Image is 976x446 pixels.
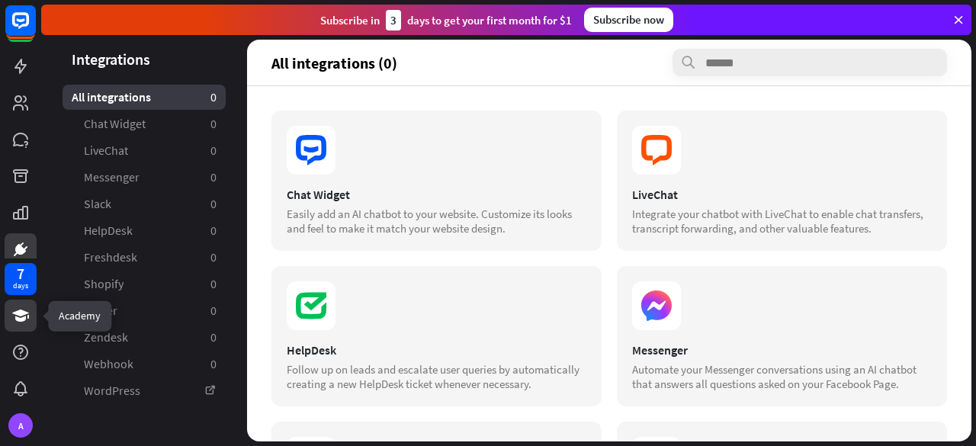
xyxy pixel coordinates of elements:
[63,191,226,217] a: Slack 0
[72,89,151,105] span: All integrations
[210,223,217,239] aside: 0
[13,281,28,291] div: days
[287,362,586,391] div: Follow up on leads and escalate user queries by automatically creating a new HelpDesk ticket when...
[84,196,111,212] span: Slack
[210,169,217,185] aside: 0
[84,169,140,185] span: Messenger
[41,49,247,69] header: Integrations
[63,165,226,190] a: Messenger 0
[584,8,673,32] div: Subscribe now
[386,10,401,30] div: 3
[632,342,932,358] div: Messenger
[84,249,137,265] span: Freshdesk
[5,263,37,295] a: 7 days
[84,276,124,292] span: Shopify
[63,298,226,323] a: Zapier 0
[287,187,586,202] div: Chat Widget
[210,116,217,132] aside: 0
[632,207,932,236] div: Integrate your chatbot with LiveChat to enable chat transfers, transcript forwarding, and other v...
[63,325,226,350] a: Zendesk 0
[210,276,217,292] aside: 0
[8,413,33,438] div: A
[210,89,217,105] aside: 0
[210,143,217,159] aside: 0
[63,111,226,136] a: Chat Widget 0
[210,303,217,319] aside: 0
[210,356,217,372] aside: 0
[63,351,226,377] a: Webhook 0
[63,245,226,270] a: Freshdesk 0
[271,49,947,76] section: All integrations (0)
[84,329,128,345] span: Zendesk
[287,207,586,236] div: Easily add an AI chatbot to your website. Customize its looks and feel to make it match your webs...
[84,303,117,319] span: Zapier
[63,218,226,243] a: HelpDesk 0
[210,196,217,212] aside: 0
[84,223,133,239] span: HelpDesk
[632,187,932,202] div: LiveChat
[84,356,133,372] span: Webhook
[210,249,217,265] aside: 0
[632,362,932,391] div: Automate your Messenger conversations using an AI chatbot that answers all questions asked on you...
[17,267,24,281] div: 7
[320,10,572,30] div: Subscribe in days to get your first month for $1
[210,329,217,345] aside: 0
[12,6,58,52] button: Open LiveChat chat widget
[63,138,226,163] a: LiveChat 0
[287,342,586,358] div: HelpDesk
[84,116,146,132] span: Chat Widget
[84,143,128,159] span: LiveChat
[63,378,226,403] a: WordPress
[63,271,226,297] a: Shopify 0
